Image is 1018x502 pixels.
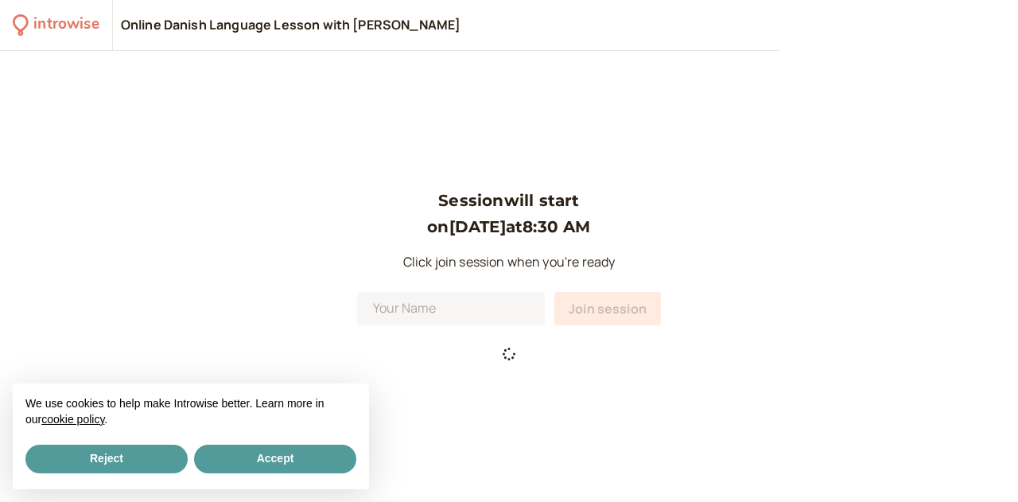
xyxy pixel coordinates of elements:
h3: Session will start on [DATE] at 8:30 AM [357,188,661,239]
button: Reject [25,445,188,473]
button: Join session [554,292,661,325]
a: cookie policy [41,413,104,426]
input: Your Name [357,292,545,325]
div: Online Danish Language Lesson with [PERSON_NAME] [121,17,461,34]
p: Click join session when you're ready [357,252,661,273]
div: We use cookies to help make Introwise better. Learn more in our . [13,383,369,442]
span: Join session [569,300,647,317]
button: Accept [194,445,356,473]
div: introwise [33,13,99,37]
